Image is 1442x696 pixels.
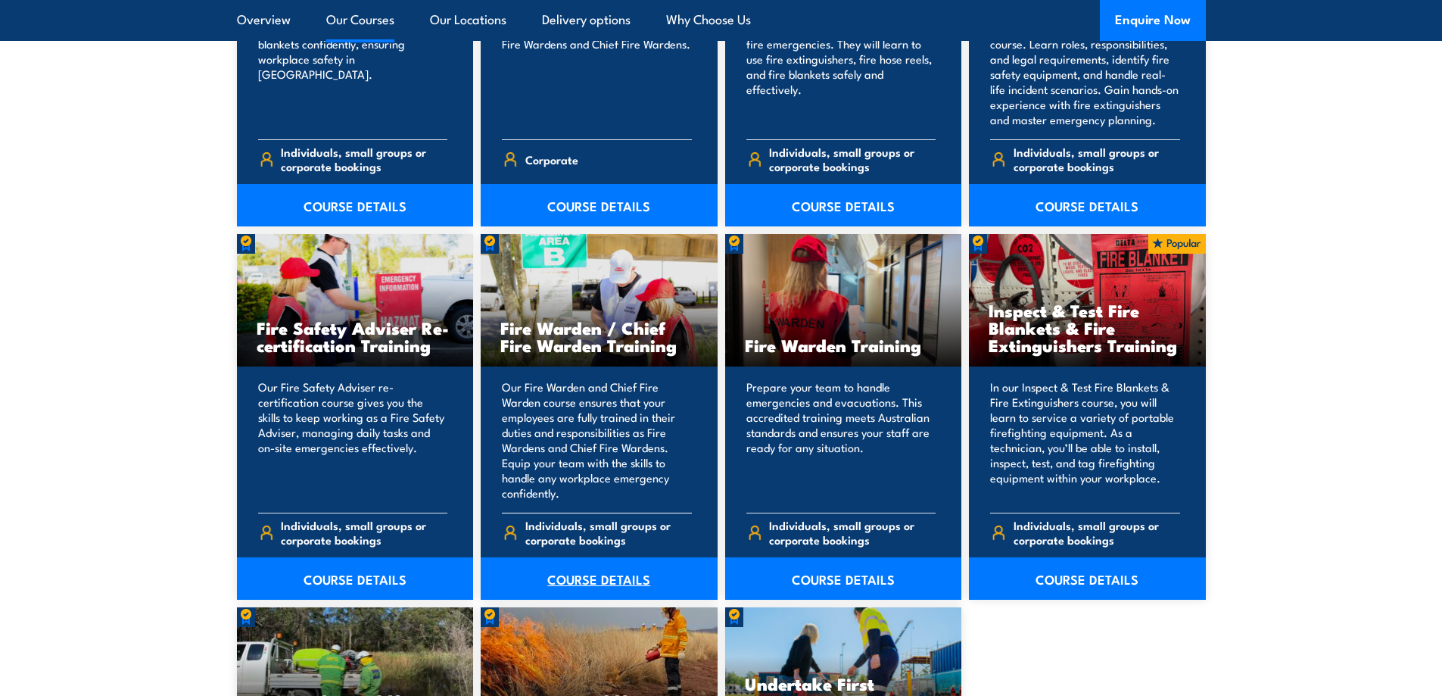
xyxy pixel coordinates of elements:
h3: Fire Warden / Chief Fire Warden Training [500,319,698,354]
span: Corporate [525,148,578,171]
h3: Fire Safety Adviser Re-certification Training [257,319,454,354]
h3: Inspect & Test Fire Blankets & Fire Extinguishers Training [989,301,1186,354]
p: Our Fire Safety Adviser re-certification course gives you the skills to keep working as a Fire Sa... [258,379,448,501]
span: Individuals, small groups or corporate bookings [769,518,936,547]
span: Individuals, small groups or corporate bookings [525,518,692,547]
p: In our Inspect & Test Fire Blankets & Fire Extinguishers course, you will learn to service a vari... [990,379,1180,501]
a: COURSE DETAILS [481,184,718,226]
a: COURSE DETAILS [237,184,474,226]
a: COURSE DETAILS [969,557,1206,600]
span: Individuals, small groups or corporate bookings [1014,145,1180,173]
span: Individuals, small groups or corporate bookings [281,145,447,173]
a: COURSE DETAILS [725,557,962,600]
a: COURSE DETAILS [725,184,962,226]
p: Prepare your team to handle emergencies and evacuations. This accredited training meets Australia... [746,379,936,501]
span: Individuals, small groups or corporate bookings [769,145,936,173]
h3: Fire Warden Training [745,336,942,354]
p: Our Fire Warden and Chief Fire Warden course ensures that your employees are fully trained in the... [502,379,692,501]
a: COURSE DETAILS [969,184,1206,226]
a: COURSE DETAILS [237,557,474,600]
a: COURSE DETAILS [481,557,718,600]
span: Individuals, small groups or corporate bookings [1014,518,1180,547]
span: Individuals, small groups or corporate bookings [281,518,447,547]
